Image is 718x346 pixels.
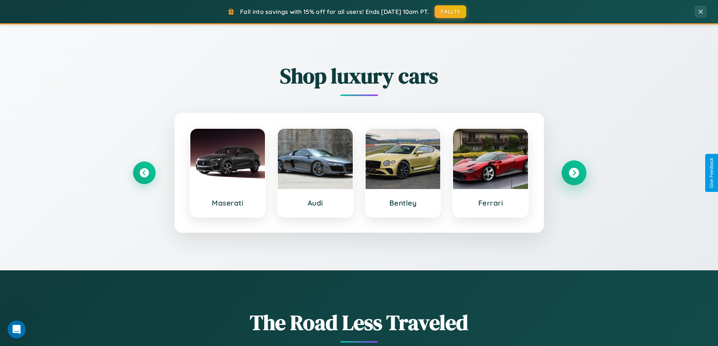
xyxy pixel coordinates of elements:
h3: Ferrari [461,198,521,207]
h1: The Road Less Traveled [133,308,585,337]
iframe: Intercom live chat [8,320,26,338]
div: Give Feedback [709,158,714,188]
span: Fall into savings with 15% off for all users! Ends [DATE] 10am PT. [240,8,429,15]
h3: Bentley [373,198,433,207]
h3: Maserati [198,198,258,207]
h2: Shop luxury cars [133,61,585,90]
h3: Audi [285,198,345,207]
button: FALL15 [435,5,466,18]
